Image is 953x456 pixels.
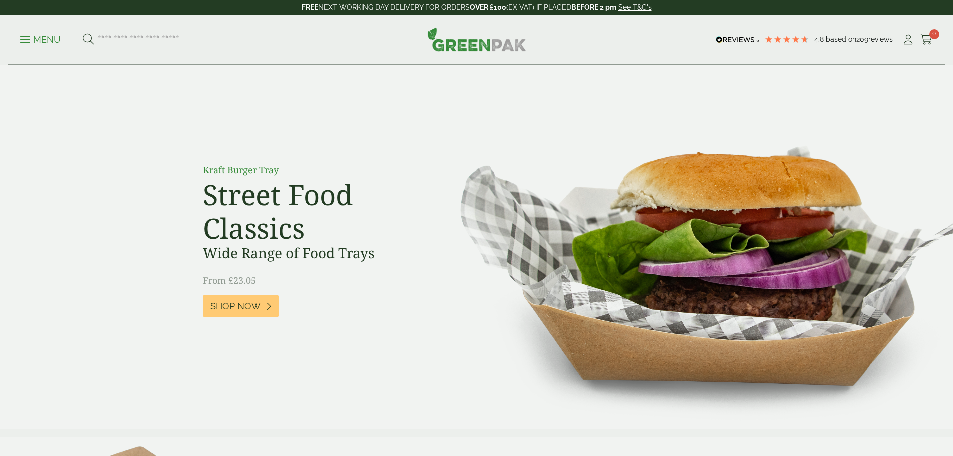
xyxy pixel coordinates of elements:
[618,3,652,11] a: See T&C's
[814,35,826,43] span: 4.8
[929,29,939,39] span: 0
[856,35,868,43] span: 209
[868,35,893,43] span: reviews
[427,27,526,51] img: GreenPak Supplies
[826,35,856,43] span: Based on
[203,274,256,286] span: From £23.05
[20,34,61,44] a: Menu
[210,301,261,312] span: Shop Now
[902,35,914,45] i: My Account
[20,34,61,46] p: Menu
[470,3,506,11] strong: OVER £100
[920,32,933,47] a: 0
[203,295,279,317] a: Shop Now
[203,245,428,262] h3: Wide Range of Food Trays
[920,35,933,45] i: Cart
[429,65,953,429] img: Street Food Classics
[203,163,428,177] p: Kraft Burger Tray
[716,36,759,43] img: REVIEWS.io
[571,3,616,11] strong: BEFORE 2 pm
[302,3,318,11] strong: FREE
[203,178,428,245] h2: Street Food Classics
[764,35,809,44] div: 4.78 Stars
